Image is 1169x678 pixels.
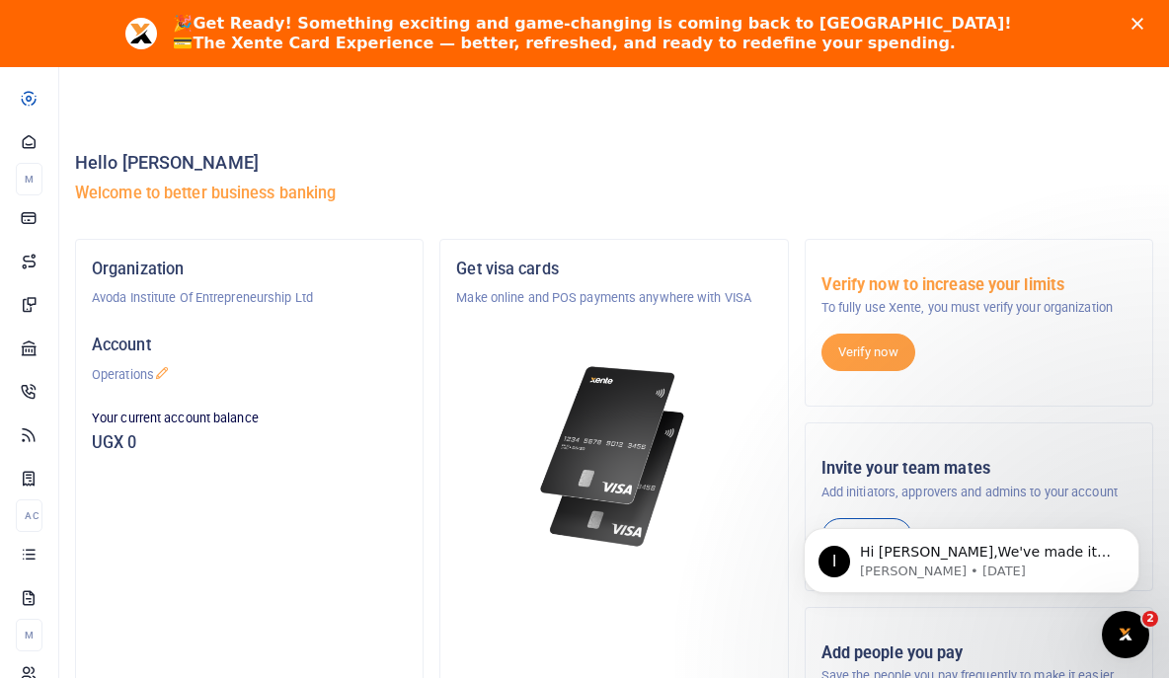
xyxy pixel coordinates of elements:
button: Close [729,656,749,677]
p: Avoda Institute Of Entrepreneurship Ltd [92,288,407,308]
p: Your current account balance [92,409,407,428]
img: Profile image for Aceng [125,18,157,49]
div: 🎉 💳 [173,14,1011,53]
h5: Verify now to increase your limits [821,275,1136,295]
p: Make online and POS payments anywhere with VISA [456,288,771,308]
img: xente-_physical_cards.png [535,355,693,558]
b: The Xente Card Experience — better, refreshed, and ready to redefine your spending. [193,34,955,52]
li: M [16,619,42,651]
b: Get Ready! Something exciting and game-changing is coming back to [GEOGRAPHIC_DATA]! [193,14,1011,33]
h5: Account [92,336,407,355]
h5: UGX 0 [92,433,407,453]
a: Verify now [821,334,915,371]
p: Add initiators, approvers and admins to your account [821,483,1136,502]
h5: Invite your team mates [821,459,1136,479]
p: To fully use Xente, you must verify your organization [821,298,1136,318]
li: M [16,163,42,195]
h5: Organization [92,260,407,279]
div: Close [1131,18,1151,30]
iframe: Intercom live chat [1102,611,1149,658]
h5: Get visa cards [456,260,771,279]
h5: Add people you pay [821,643,1136,663]
iframe: Intercom notifications message [774,487,1169,625]
h5: Welcome to better business banking [75,184,1153,203]
p: Operations [92,365,407,385]
li: Ac [16,499,42,532]
h4: Hello [PERSON_NAME] [75,152,1153,174]
span: 2 [1142,611,1158,627]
